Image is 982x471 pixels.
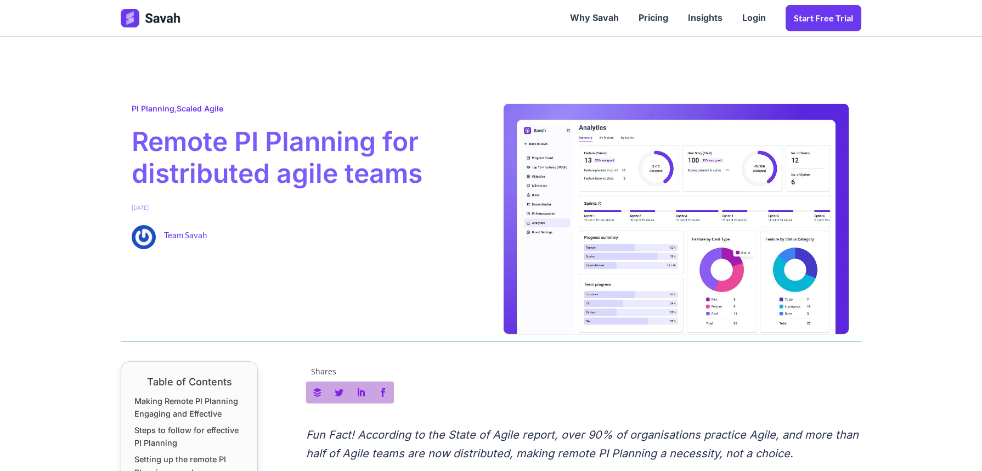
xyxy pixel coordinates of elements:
[132,103,223,115] span: ,
[132,203,149,212] span: [DATE]
[629,1,678,35] a: Pricing
[560,1,629,35] a: Why Savah
[164,225,207,242] span: Team Savah
[134,424,244,449] a: Steps to follow for effective PI Planning
[306,428,859,460] em: Fun Fact! According to the State of Agile report, over 90% of organisations practice Agile, and m...
[134,395,244,420] a: Making Remote PI Planning Engaging and Effective
[132,104,174,113] a: PI Planning
[177,104,223,113] a: Scaled Agile
[311,368,336,375] span: Shares
[134,375,244,389] div: Table of Contents
[132,126,480,189] span: Remote PI Planning for distributed agile teams
[678,1,732,35] a: Insights
[786,5,861,31] a: Start Free trial
[732,1,776,35] a: Login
